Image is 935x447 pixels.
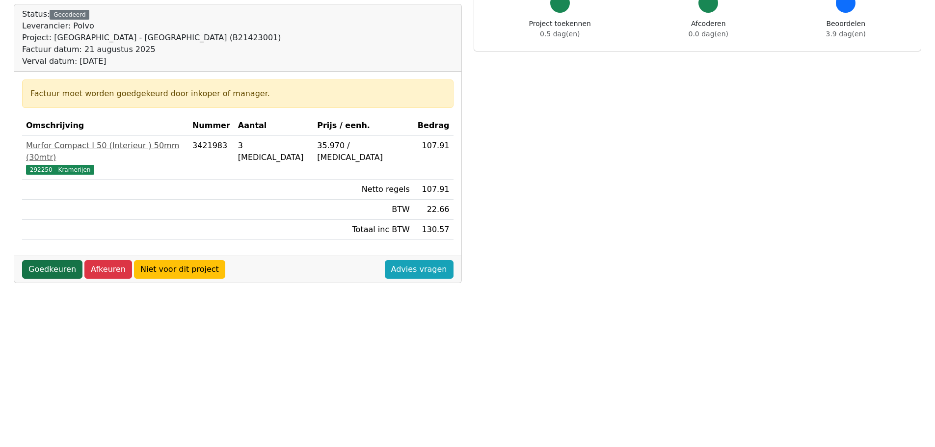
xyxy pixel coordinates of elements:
td: 130.57 [414,220,454,240]
div: Beoordelen [826,19,866,39]
div: Murfor Compact I 50 (Interieur ) 50mm (30mtr) [26,140,185,163]
span: 0.5 dag(en) [540,30,580,38]
div: 3 [MEDICAL_DATA] [238,140,309,163]
div: Project toekennen [529,19,591,39]
td: 107.91 [414,136,454,180]
td: 107.91 [414,180,454,200]
a: Afkeuren [84,260,132,279]
div: Project: [GEOGRAPHIC_DATA] - [GEOGRAPHIC_DATA] (B21423001) [22,32,281,44]
th: Omschrijving [22,116,188,136]
a: Murfor Compact I 50 (Interieur ) 50mm (30mtr)292250 - Kramerijen [26,140,185,175]
td: 3421983 [188,136,234,180]
th: Aantal [234,116,313,136]
div: Factuur moet worden goedgekeurd door inkoper of manager. [30,88,445,100]
span: 3.9 dag(en) [826,30,866,38]
a: Advies vragen [385,260,454,279]
div: Status: [22,8,281,67]
div: Leverancier: Polvo [22,20,281,32]
td: Totaal inc BTW [313,220,414,240]
td: BTW [313,200,414,220]
a: Goedkeuren [22,260,82,279]
div: Verval datum: [DATE] [22,55,281,67]
a: Niet voor dit project [134,260,225,279]
td: 22.66 [414,200,454,220]
span: 0.0 dag(en) [689,30,728,38]
span: 292250 - Kramerijen [26,165,94,175]
div: Factuur datum: 21 augustus 2025 [22,44,281,55]
th: Bedrag [414,116,454,136]
th: Nummer [188,116,234,136]
div: Afcoderen [689,19,728,39]
div: Gecodeerd [50,10,89,20]
td: Netto regels [313,180,414,200]
div: 35.970 / [MEDICAL_DATA] [317,140,410,163]
th: Prijs / eenh. [313,116,414,136]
